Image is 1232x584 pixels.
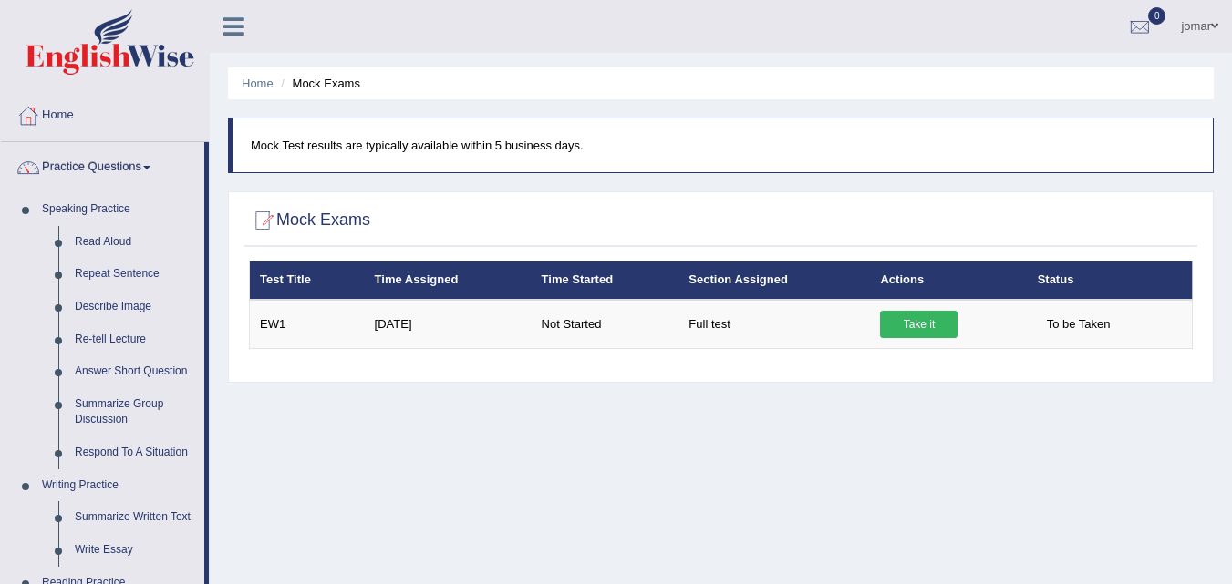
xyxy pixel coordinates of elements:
a: Home [242,77,274,90]
a: Answer Short Question [67,355,204,388]
a: Summarize Group Discussion [67,388,204,436]
h2: Mock Exams [249,207,370,234]
a: Describe Image [67,291,204,323]
a: Read Aloud [67,226,204,259]
a: Take it [880,311,958,338]
th: Section Assigned [678,261,870,300]
a: Repeat Sentence [67,258,204,291]
a: Re-tell Lecture [67,323,204,356]
span: To be Taken [1038,311,1120,338]
td: Not Started [532,300,679,349]
p: Mock Test results are typically available within 5 business days. [251,137,1195,154]
td: EW1 [250,300,365,349]
a: Summarize Written Text [67,501,204,534]
td: Full test [678,300,870,349]
span: 0 [1148,7,1166,25]
a: Writing Practice [34,469,204,502]
a: Respond To A Situation [67,436,204,469]
th: Time Started [532,261,679,300]
a: Practice Questions [1,142,204,188]
th: Test Title [250,261,365,300]
td: [DATE] [365,300,532,349]
a: Write Essay [67,534,204,567]
th: Status [1028,261,1193,300]
a: Speaking Practice [34,193,204,226]
th: Time Assigned [365,261,532,300]
li: Mock Exams [276,75,360,92]
th: Actions [870,261,1027,300]
a: Home [1,90,209,136]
